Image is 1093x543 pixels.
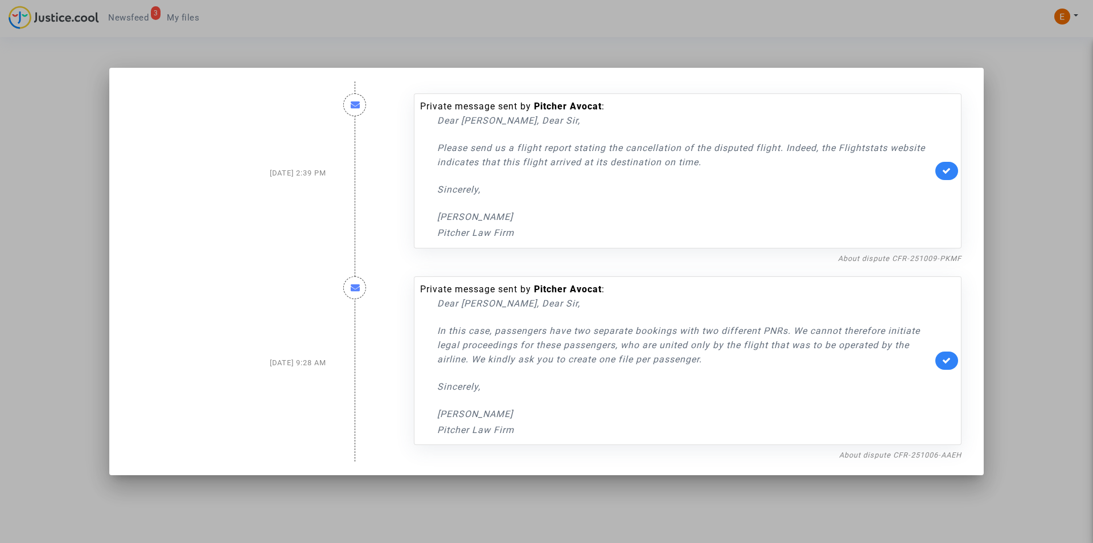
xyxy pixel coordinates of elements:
p: Sincerely, [437,379,932,394]
div: [DATE] 2:39 PM [123,82,335,265]
p: Pitcher Law Firm [437,423,932,437]
p: Dear [PERSON_NAME], Dear Sir, [437,113,932,128]
a: About dispute CFR-251009-PKMF [838,254,961,263]
div: Private message sent by : [420,283,932,438]
b: Pitcher Avocat [534,101,602,112]
p: Please send us a flight report stating the cancellation of the disputed flight. Indeed, the Fligh... [437,141,932,169]
p: [PERSON_NAME] [437,407,932,421]
b: Pitcher Avocat [534,284,602,295]
div: [DATE] 9:28 AM [123,265,335,462]
p: In this case, passengers have two separate bookings with two different PNRs. We cannot therefore ... [437,324,932,366]
div: Private message sent by : [420,100,932,240]
p: [PERSON_NAME] [437,210,932,224]
p: Dear [PERSON_NAME], Dear Sir, [437,296,932,311]
a: About dispute CFR-251006-AAEH [839,451,961,459]
p: Pitcher Law Firm [437,226,932,240]
p: Sincerely, [437,182,932,197]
